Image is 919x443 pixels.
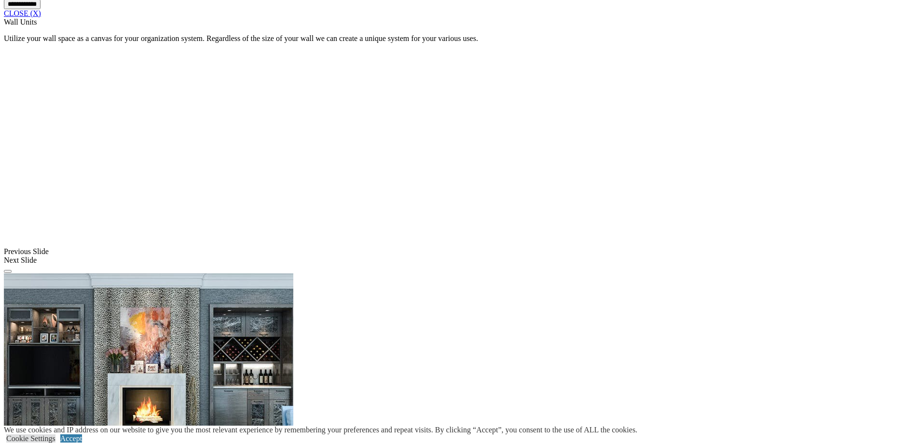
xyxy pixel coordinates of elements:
button: Click here to pause slide show [4,270,12,273]
p: Utilize your wall space as a canvas for your organization system. Regardless of the size of your ... [4,34,915,43]
a: CLOSE (X) [4,9,41,17]
a: Cookie Settings [6,434,55,443]
span: Wall Units [4,18,37,26]
div: Next Slide [4,256,915,265]
a: Accept [60,434,82,443]
div: Previous Slide [4,247,915,256]
div: We use cookies and IP address on our website to give you the most relevant experience by remember... [4,426,637,434]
